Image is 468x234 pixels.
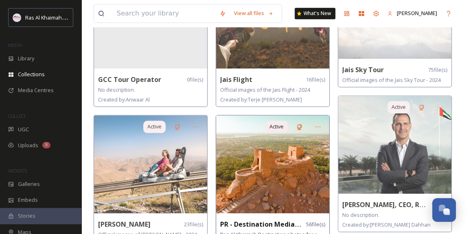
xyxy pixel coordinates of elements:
span: 1 file(s) [431,201,447,209]
span: Media Centres [18,86,54,94]
span: 0 file(s) [187,76,203,84]
span: 75 file(s) [428,66,447,74]
strong: Jais Sky Tour [342,65,384,74]
span: Library [18,55,34,62]
span: COLLECT [8,113,26,119]
span: Official images of the Jais Sky Tour - 2024 [342,76,441,84]
span: [PERSON_NAME] [397,9,437,17]
span: WIDGETS [8,168,27,174]
img: 21f13973-0c2b-4138-b2f3-8f4bea45de3a.jpg [216,115,329,213]
img: bd81b62b-870d-422c-9bd4-4761a91d25bf.jpg [94,115,207,213]
span: Embeds [18,196,38,204]
span: Created by: [PERSON_NAME] Dahhan [342,221,431,228]
strong: Jais Flight [220,75,252,84]
span: Created by: Anwaar Al [98,96,150,103]
span: 56 file(s) [306,221,325,228]
span: Stories [18,212,35,220]
img: c31c8ceb-515d-4687-9f3e-56b1a242d210.jpg [338,96,451,194]
span: Official images of the Jais Flight - 2024 [220,86,310,93]
img: Logo_RAKTDA_RGB-01.png [13,13,21,22]
button: Open Chat [432,198,456,222]
span: Active [147,123,162,130]
span: Active [391,103,406,111]
span: Ras Al Khaimah Tourism Development Authority [25,13,140,21]
span: UGC [18,126,29,133]
span: Created by: Terje [PERSON_NAME] [220,96,302,103]
a: View all files [230,5,278,21]
strong: [PERSON_NAME] [98,220,151,229]
span: No description. [342,211,379,219]
a: [PERSON_NAME] [383,5,441,21]
span: Uploads [18,141,38,149]
strong: GCC Tour Operator [98,75,161,84]
span: No description. [98,86,135,93]
input: Search your library [113,4,215,22]
div: 8 [42,142,50,148]
span: MEDIA [8,42,22,48]
strong: PR - Destination Media Library [220,220,319,229]
a: What's New [295,8,335,19]
span: Galleries [18,180,40,188]
span: Collections [18,71,45,78]
span: 16 file(s) [306,76,325,84]
span: 23 file(s) [184,221,203,228]
span: Active [269,123,284,130]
